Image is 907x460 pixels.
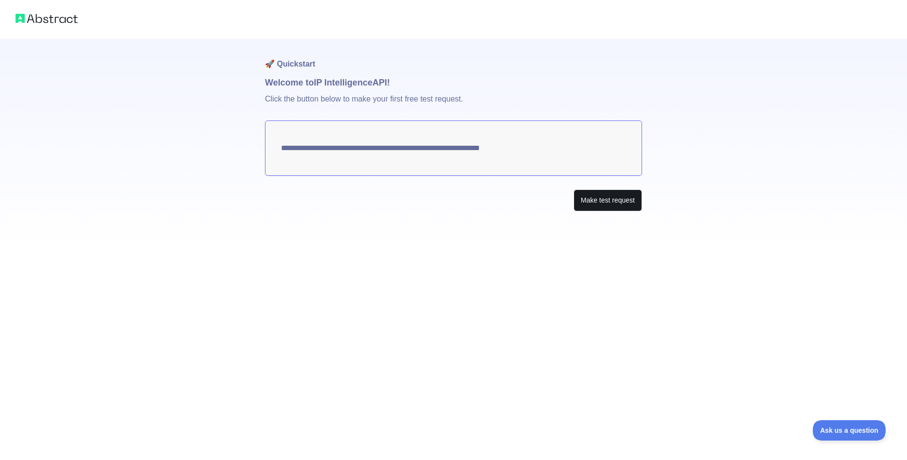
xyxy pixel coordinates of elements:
[16,12,78,25] img: Abstract logo
[265,39,642,76] h1: 🚀 Quickstart
[813,420,888,441] iframe: Toggle Customer Support
[574,189,642,211] button: Make test request
[265,76,642,89] h1: Welcome to IP Intelligence API!
[265,89,642,120] p: Click the button below to make your first free test request.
